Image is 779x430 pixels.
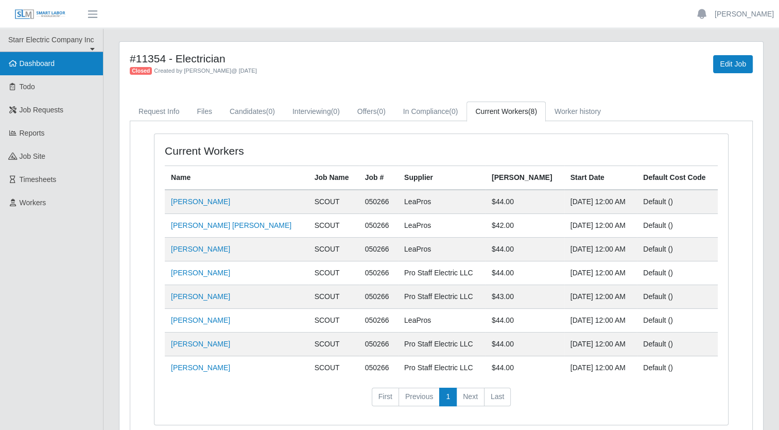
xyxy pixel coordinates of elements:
[564,166,637,190] th: Start Date
[171,245,230,253] a: [PERSON_NAME]
[486,238,564,261] td: $44.00
[398,333,486,356] td: Pro Staff Electric LLC
[221,102,284,122] a: Candidates
[564,261,637,285] td: [DATE] 12:00 AM
[359,285,398,309] td: 050266
[20,152,46,160] span: job site
[564,238,637,261] td: [DATE] 12:00 AM
[308,261,359,285] td: SCOUT
[398,309,486,333] td: LeaPros
[308,309,359,333] td: SCOUT
[171,221,291,229] a: [PERSON_NAME] [PERSON_NAME]
[130,102,188,122] a: Request Info
[637,238,718,261] td: Default ()
[398,166,486,190] th: Supplier
[165,388,718,415] nav: pagination
[637,166,718,190] th: Default Cost Code
[284,102,349,122] a: Interviewing
[20,199,46,207] span: Workers
[564,309,637,333] td: [DATE] 12:00 AM
[171,269,230,277] a: [PERSON_NAME]
[394,102,467,122] a: In Compliance
[188,102,221,122] a: Files
[439,388,457,406] a: 1
[564,190,637,214] td: [DATE] 12:00 AM
[637,309,718,333] td: Default ()
[449,107,458,115] span: (0)
[398,190,486,214] td: LeaPros
[359,214,398,238] td: 050266
[398,356,486,380] td: Pro Staff Electric LLC
[398,214,486,238] td: LeaPros
[398,261,486,285] td: Pro Staff Electric LLC
[308,214,359,238] td: SCOUT
[308,356,359,380] td: SCOUT
[359,190,398,214] td: 050266
[130,52,487,65] h4: #11354 - Electrician
[165,166,308,190] th: Name
[349,102,394,122] a: Offers
[130,67,152,75] span: Closed
[637,356,718,380] td: Default ()
[713,55,753,73] a: Edit Job
[637,261,718,285] td: Default ()
[308,238,359,261] td: SCOUT
[165,144,386,157] h4: Current Workers
[637,190,718,214] td: Default ()
[20,82,35,91] span: Todo
[466,102,546,122] a: Current Workers
[564,333,637,356] td: [DATE] 12:00 AM
[637,214,718,238] td: Default ()
[359,333,398,356] td: 050266
[359,309,398,333] td: 050266
[20,106,64,114] span: Job Requests
[20,59,55,68] span: Dashboard
[308,166,359,190] th: Job Name
[308,190,359,214] td: SCOUT
[154,68,257,74] span: Created by [PERSON_NAME] @ [DATE]
[398,238,486,261] td: LeaPros
[637,333,718,356] td: Default ()
[171,363,230,372] a: [PERSON_NAME]
[564,214,637,238] td: [DATE] 12:00 AM
[308,333,359,356] td: SCOUT
[486,333,564,356] td: $44.00
[715,9,774,20] a: [PERSON_NAME]
[528,107,537,115] span: (8)
[171,292,230,301] a: [PERSON_NAME]
[564,356,637,380] td: [DATE] 12:00 AM
[359,261,398,285] td: 050266
[486,261,564,285] td: $44.00
[486,356,564,380] td: $44.00
[377,107,386,115] span: (0)
[308,285,359,309] td: SCOUT
[171,197,230,206] a: [PERSON_NAME]
[637,285,718,309] td: Default ()
[564,285,637,309] td: [DATE] 12:00 AM
[486,309,564,333] td: $44.00
[171,340,230,348] a: [PERSON_NAME]
[486,214,564,238] td: $42.00
[546,102,610,122] a: Worker history
[359,238,398,261] td: 050266
[486,166,564,190] th: [PERSON_NAME]
[359,166,398,190] th: Job #
[331,107,340,115] span: (0)
[266,107,275,115] span: (0)
[20,129,45,137] span: Reports
[398,285,486,309] td: Pro Staff Electric LLC
[20,175,57,184] span: Timesheets
[171,316,230,324] a: [PERSON_NAME]
[486,285,564,309] td: $43.00
[14,9,66,20] img: SLM Logo
[359,356,398,380] td: 050266
[486,190,564,214] td: $44.00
